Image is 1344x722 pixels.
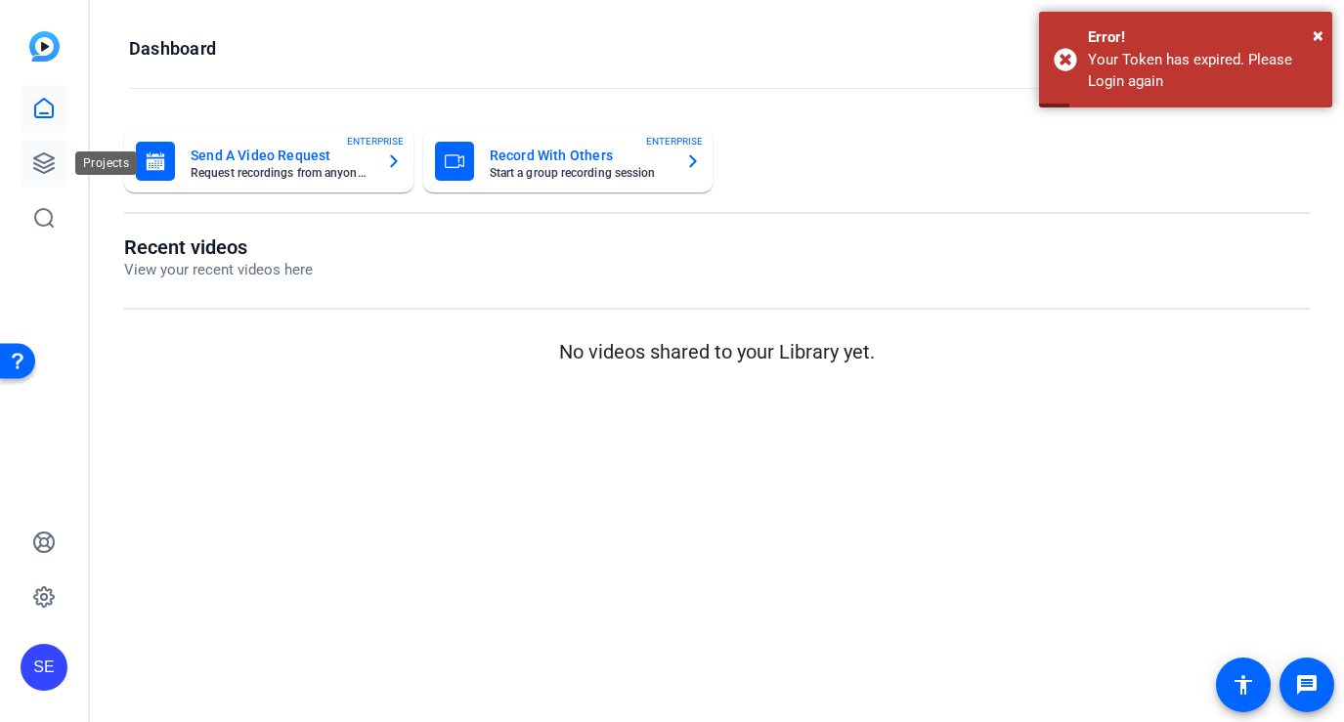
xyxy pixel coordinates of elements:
span: × [1313,23,1323,47]
div: Projects [75,151,137,175]
h1: Recent videos [124,235,313,259]
span: ENTERPRISE [646,134,703,149]
mat-card-title: Send A Video Request [191,144,370,167]
mat-card-subtitle: Start a group recording session [490,167,670,179]
button: Record With OthersStart a group recording sessionENTERPRISE [423,130,713,192]
mat-icon: accessibility [1232,673,1255,697]
img: blue-gradient.svg [29,31,60,62]
mat-card-subtitle: Request recordings from anyone, anywhere [191,167,370,179]
p: View your recent videos here [124,259,313,281]
mat-icon: message [1295,673,1319,697]
mat-card-title: Record With Others [490,144,670,167]
div: Error! [1088,26,1318,49]
p: No videos shared to your Library yet. [124,337,1310,366]
span: ENTERPRISE [347,134,404,149]
div: SE [21,644,67,691]
button: Send A Video RequestRequest recordings from anyone, anywhereENTERPRISE [124,130,413,192]
button: Close [1313,21,1323,50]
h1: Dashboard [129,37,216,61]
div: Your Token has expired. Please Login again [1088,49,1318,93]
